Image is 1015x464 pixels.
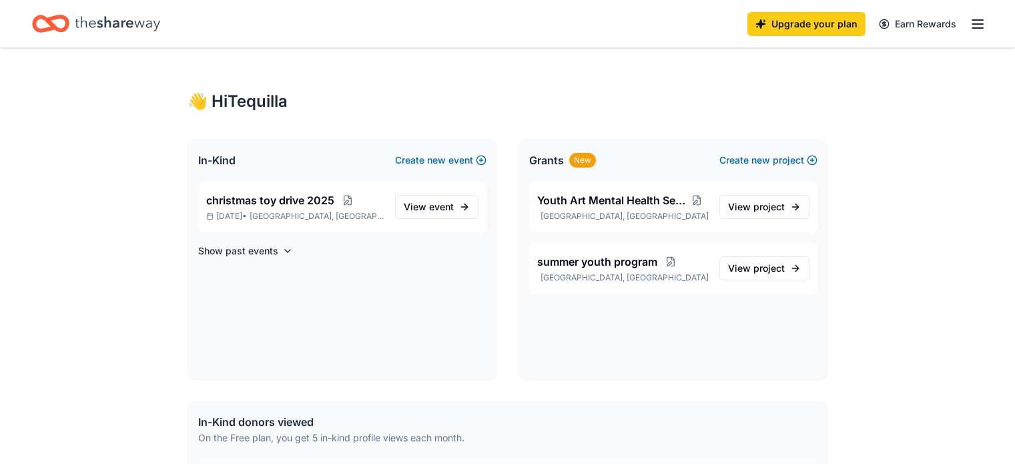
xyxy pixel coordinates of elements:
[728,260,785,276] span: View
[198,414,464,430] div: In-Kind donors viewed
[188,91,828,112] div: 👋 Hi Tequilla
[569,153,596,168] div: New
[198,430,464,446] div: On the Free plan, you get 5 in-kind profile views each month.
[198,243,293,259] button: Show past events
[719,152,817,168] button: Createnewproject
[427,152,446,168] span: new
[747,12,866,36] a: Upgrade your plan
[753,262,785,274] span: project
[871,12,964,36] a: Earn Rewards
[529,152,564,168] span: Grants
[719,195,809,219] a: View project
[395,195,478,219] a: View event
[429,201,454,212] span: event
[198,152,236,168] span: In-Kind
[32,8,160,39] a: Home
[537,272,709,283] p: [GEOGRAPHIC_DATA], [GEOGRAPHIC_DATA]
[537,211,709,222] p: [GEOGRAPHIC_DATA], [GEOGRAPHIC_DATA]
[751,152,770,168] span: new
[206,192,334,208] span: christmas toy drive 2025
[250,211,384,222] span: [GEOGRAPHIC_DATA], [GEOGRAPHIC_DATA]
[728,199,785,215] span: View
[537,192,686,208] span: Youth Art Mental Health Sessions
[206,211,384,222] p: [DATE] •
[719,256,809,280] a: View project
[198,243,278,259] h4: Show past events
[395,152,486,168] button: Createnewevent
[404,199,454,215] span: View
[753,201,785,212] span: project
[537,254,657,270] span: summer youth program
